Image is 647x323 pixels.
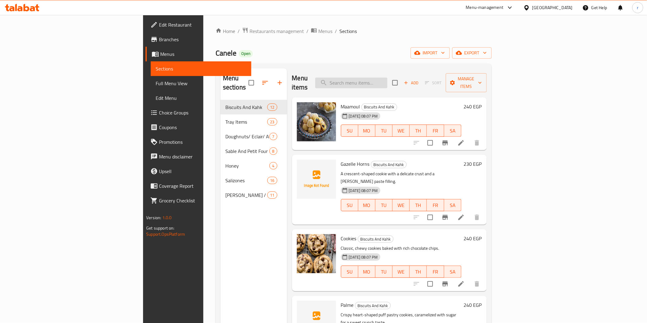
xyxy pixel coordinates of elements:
h6: 240 EGP [464,102,482,111]
span: TU [378,126,390,135]
span: Manage items [451,75,482,90]
span: Version: [146,214,161,222]
span: Edit Restaurant [159,21,246,28]
span: 16 [268,178,277,183]
div: items [267,191,277,199]
span: Select all sections [245,76,258,89]
button: Add section [272,75,287,90]
button: TU [375,125,393,137]
button: FR [427,199,444,211]
span: SA [447,126,459,135]
span: Restaurants management [250,27,304,35]
img: Maamoul [297,102,336,141]
span: 7 [270,134,277,140]
li: / [306,27,309,35]
button: WE [393,125,410,137]
li: / [335,27,337,35]
span: [PERSON_NAME] / Baton Sale [225,191,267,199]
span: Tray Items [225,118,267,125]
button: TU [375,199,393,211]
h6: 240 EGP [464,234,482,243]
span: 8 [270,148,277,154]
img: Gazelle Horns [297,160,336,199]
span: Add item [401,78,421,88]
a: Edit Menu [151,91,251,105]
div: Biscuits And Kahk [358,235,394,243]
button: SU [341,199,358,211]
span: TH [412,201,424,210]
div: Sable And Petit Four8 [220,144,287,158]
div: items [267,118,277,125]
button: SU [341,266,358,278]
a: Branches [146,32,251,47]
span: Branches [159,36,246,43]
span: Add [403,79,420,86]
div: items [269,133,277,140]
div: Biscuits And Kahk [355,302,391,309]
span: 11 [268,192,277,198]
span: Menus [160,50,246,58]
a: Sections [151,61,251,76]
div: Rusk / Baton Sale [225,191,267,199]
a: Coupons [146,120,251,135]
span: 1.0.0 [162,214,172,222]
a: Edit Restaurant [146,17,251,32]
h2: Menu items [292,74,308,92]
img: Cookies [297,234,336,273]
div: Doughnuts/ Eclair/ Apple Pie7 [220,129,287,144]
span: r [637,4,638,11]
span: Sections [339,27,357,35]
a: Choice Groups [146,105,251,120]
span: Menu disclaimer [159,153,246,160]
p: Classic, chewy cookies baked with rich chocolate chips. [341,245,461,252]
button: FR [427,266,444,278]
a: Edit menu item [457,280,465,288]
span: Menus [318,27,332,35]
span: Coupons [159,124,246,131]
button: WE [393,199,410,211]
span: MO [361,126,373,135]
button: delete [470,277,484,291]
div: Biscuits And Kahk12 [220,100,287,114]
button: export [452,47,492,59]
input: search [315,78,387,88]
div: Biscuits And Kahk [225,103,267,111]
button: Branch-specific-item [438,210,453,225]
a: Menu disclaimer [146,149,251,164]
div: [GEOGRAPHIC_DATA] [532,4,573,11]
button: TU [375,266,393,278]
nav: breadcrumb [216,27,492,35]
span: Doughnuts/ Eclair/ Apple Pie [225,133,270,140]
div: Honey4 [220,158,287,173]
span: MO [361,267,373,276]
button: FR [427,125,444,137]
span: export [457,49,487,57]
button: SA [444,125,461,137]
div: Menu-management [466,4,504,11]
span: Biscuits And Kahk [362,103,397,111]
span: Sort sections [258,75,272,90]
span: Salizones [225,177,267,184]
span: SA [447,267,459,276]
a: Upsell [146,164,251,179]
button: SA [444,266,461,278]
div: Sable And Petit Four [225,147,270,155]
div: items [269,147,277,155]
a: Support.OpsPlatform [146,230,185,238]
span: 23 [268,119,277,125]
span: TH [412,126,424,135]
div: items [267,103,277,111]
button: TH [410,266,427,278]
span: Select to update [424,278,437,290]
span: [DATE] 08:07 PM [346,113,380,119]
button: MO [358,199,375,211]
span: SU [344,126,356,135]
nav: Menu sections [220,97,287,205]
a: Full Menu View [151,76,251,91]
span: [DATE] 08:07 PM [346,188,380,194]
span: FR [429,201,442,210]
a: Edit menu item [457,214,465,221]
span: Select to update [424,136,437,149]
